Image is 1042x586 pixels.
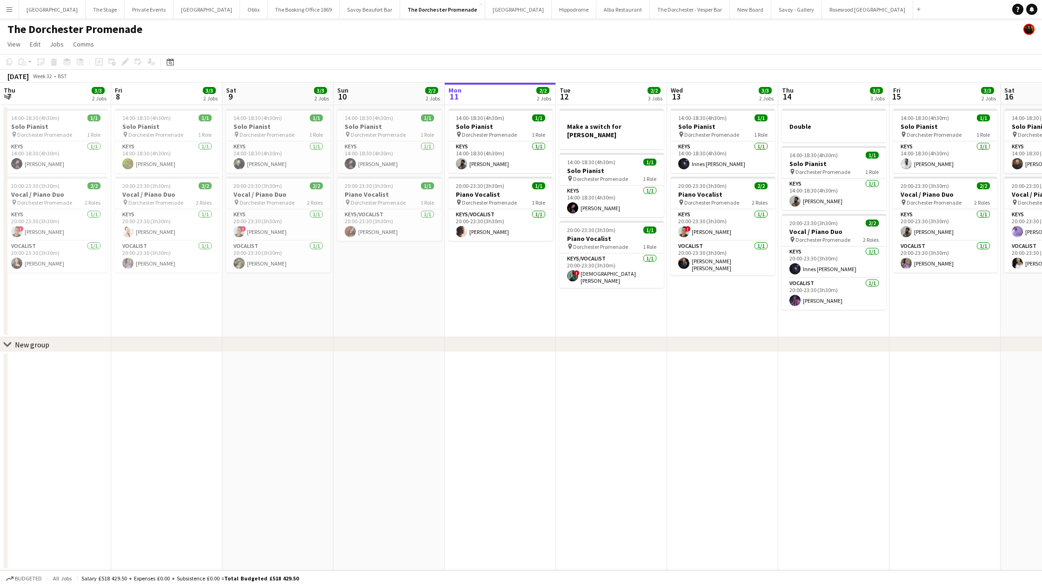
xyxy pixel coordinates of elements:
span: Dorchester Promenade [240,131,294,138]
span: 2/2 [425,87,438,94]
span: 7 [2,91,15,102]
span: 1/1 [532,114,545,121]
span: 14:00-18:30 (4h30m) [11,114,60,121]
div: 2 Jobs [537,95,551,102]
app-card-role: Keys1/120:00-23:30 (3h30m)![PERSON_NAME] [4,209,108,241]
div: 14:00-18:30 (4h30m)1/1Solo Pianist Dorchester Promenade1 RoleKeys1/114:00-18:30 (4h30m)[PERSON_NAME] [115,109,219,173]
span: Dorchester Promenade [17,131,72,138]
span: 2/2 [648,87,661,94]
app-job-card: 14:00-18:30 (4h30m)1/1Solo Pianist Dorchester Promenade1 RoleKeys1/114:00-18:30 (4h30m)[PERSON_NAME] [337,109,441,173]
span: 2/2 [536,87,549,94]
span: Fri [893,86,901,94]
span: All jobs [51,575,73,582]
app-job-card: 20:00-23:30 (3h30m)2/2Piano Vocalist Dorchester Promenade2 RolesKeys1/120:00-23:30 (3h30m)![PERSO... [671,177,775,275]
div: 14:00-18:30 (4h30m)1/1Solo Pianist Dorchester Promenade1 RoleKeys1/114:00-18:30 (4h30m)[PERSON_NAME] [226,109,330,173]
button: New Board [730,0,771,19]
h3: Vocal / Piano Duo [782,227,886,236]
span: 20:00-23:30 (3h30m) [234,182,282,189]
h3: Piano Vocalist [671,190,775,199]
span: 1/1 [977,114,990,121]
span: 12 [558,91,570,102]
app-card-role: Vocalist1/120:00-23:30 (3h30m)[PERSON_NAME] [115,241,219,273]
div: Make a switch for [PERSON_NAME] [560,109,664,149]
button: The Dorchester Promenade [400,0,485,19]
h3: Solo Pianist [226,122,330,131]
span: Tue [560,86,570,94]
span: Dorchester Promenade [462,131,517,138]
span: ! [685,226,691,232]
span: 1 Role [198,131,212,138]
span: Sat [226,86,236,94]
span: 2 Roles [752,199,768,206]
span: 14:00-18:30 (4h30m) [122,114,171,121]
app-card-role: Vocalist1/120:00-23:30 (3h30m)[PERSON_NAME] [4,241,108,273]
span: 1/1 [310,114,323,121]
app-card-role: Vocalist1/120:00-23:30 (3h30m)[PERSON_NAME] [226,241,330,273]
span: 1/1 [643,159,656,166]
button: Savoy Beaufort Bar [340,0,400,19]
span: Dorchester Promenade [573,243,628,250]
div: 3 Jobs [870,95,885,102]
span: 14:00-18:30 (4h30m) [567,159,615,166]
button: [GEOGRAPHIC_DATA] [174,0,240,19]
span: 20:00-23:30 (3h30m) [789,220,838,226]
span: Jobs [50,40,64,48]
button: The Dorchester - Vesper Bar [650,0,730,19]
span: Dorchester Promenade [351,199,406,206]
span: 3/3 [92,87,105,94]
div: New group [15,340,49,349]
span: Dorchester Promenade [907,199,962,206]
a: Jobs [46,38,67,50]
div: 14:00-18:30 (4h30m)1/1Solo Pianist Dorchester Promenade1 RoleKeys1/114:00-18:30 (4h30m)Innes [PER... [671,109,775,173]
span: Comms [73,40,94,48]
app-card-role: Keys/Vocalist1/120:00-23:30 (3h30m)[PERSON_NAME] [448,209,553,241]
h3: Solo Pianist [893,122,997,131]
app-card-role: Keys1/114:00-18:30 (4h30m)[PERSON_NAME] [448,141,553,173]
span: Dorchester Promenade [351,131,406,138]
app-card-role: Keys/Vocalist1/120:00-23:30 (3h30m)![DEMOGRAPHIC_DATA][PERSON_NAME] [560,253,664,288]
div: 2 Jobs [203,95,218,102]
span: 2/2 [199,182,212,189]
span: 1/1 [643,226,656,233]
span: 1/1 [421,182,434,189]
span: 3/3 [203,87,216,94]
div: BST [58,73,67,80]
span: 14:00-18:30 (4h30m) [345,114,393,121]
app-job-card: 14:00-18:30 (4h30m)1/1Solo Pianist Dorchester Promenade1 RoleKeys1/114:00-18:30 (4h30m)[PERSON_NAME] [560,153,664,217]
span: 1 Role [532,199,545,206]
span: 20:00-23:30 (3h30m) [11,182,60,189]
app-card-role: Keys1/120:00-23:30 (3h30m)![PERSON_NAME] [226,209,330,241]
span: 14 [781,91,794,102]
span: Fri [115,86,122,94]
span: Thu [782,86,794,94]
span: 14:00-18:30 (4h30m) [678,114,727,121]
span: Wed [671,86,683,94]
span: 3/3 [759,87,772,94]
div: Salary £518 429.50 + Expenses £0.00 + Subsistence £0.00 = [81,575,299,582]
app-card-role: Keys1/120:00-23:30 (3h30m)![PERSON_NAME] [671,209,775,241]
span: 3/3 [870,87,883,94]
span: 1/1 [199,114,212,121]
h3: Piano Vocalist [560,234,664,243]
div: 2 Jobs [92,95,107,102]
h3: Vocal / Piano Duo [226,190,330,199]
a: Edit [26,38,44,50]
app-card-role: Keys1/114:00-18:30 (4h30m)[PERSON_NAME] [337,141,441,173]
span: 1 Role [87,131,100,138]
span: 2 Roles [307,199,323,206]
span: 3/3 [981,87,994,94]
span: 1/1 [532,182,545,189]
span: 8 [114,91,122,102]
app-card-role: Keys1/114:00-18:30 (4h30m)[PERSON_NAME] [893,141,997,173]
app-job-card: 14:00-18:30 (4h30m)1/1Solo Pianist Dorchester Promenade1 RoleKeys1/114:00-18:30 (4h30m)[PERSON_NAME] [448,109,553,173]
app-job-card: 14:00-18:30 (4h30m)1/1Solo Pianist Dorchester Promenade1 RoleKeys1/114:00-18:30 (4h30m)[PERSON_NAME] [4,109,108,173]
span: 2 Roles [974,199,990,206]
app-card-role: Keys/Vocalist1/120:00-23:30 (3h30m)[PERSON_NAME] [337,209,441,241]
span: Dorchester Promenade [795,236,850,243]
span: 1 Role [643,175,656,182]
div: 20:00-23:30 (3h30m)2/2Vocal / Piano Duo Dorchester Promenade2 RolesKeys1/120:00-23:30 (3h30m)[PER... [893,177,997,273]
span: 1/1 [87,114,100,121]
span: ! [18,226,24,232]
div: 14:00-18:30 (4h30m)1/1Solo Pianist Dorchester Promenade1 RoleKeys1/114:00-18:30 (4h30m)[PERSON_NAME] [782,146,886,210]
app-card-role: Vocalist1/120:00-23:30 (3h30m)[PERSON_NAME] [PERSON_NAME] [671,241,775,275]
